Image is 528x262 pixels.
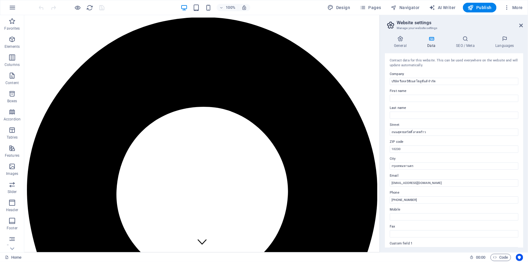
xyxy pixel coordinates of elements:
[504,5,523,11] span: More
[390,155,518,162] label: City
[390,87,518,95] label: First name
[7,226,18,231] p: Footer
[397,20,523,25] h2: Website settings
[5,44,20,49] p: Elements
[360,5,381,11] span: Pages
[325,3,353,12] button: Design
[390,172,518,179] label: Email
[7,244,18,249] p: Forms
[390,70,518,78] label: Company
[6,208,18,212] p: Header
[87,4,93,11] i: Reload page
[463,3,497,12] button: Publish
[6,171,18,176] p: Images
[427,3,458,12] button: AI Writer
[390,58,518,68] div: Contact data for this website. This can be used everywhere on the website and will update automat...
[4,26,20,31] p: Favorites
[516,254,523,261] button: Usercentrics
[397,25,511,31] h3: Manage your website settings
[391,5,420,11] span: Navigator
[7,99,17,103] p: Boxes
[226,4,235,11] h6: 100%
[5,254,21,261] a: Click to cancel selection. Double-click to open Pages
[476,254,485,261] span: 00 00
[325,3,353,12] div: Design (Ctrl+Alt+Y)
[390,121,518,129] label: Street
[470,254,486,261] h6: Session time
[5,80,19,85] p: Content
[429,5,456,11] span: AI Writer
[390,223,518,230] label: Fax
[5,62,20,67] p: Columns
[390,104,518,112] label: Last name
[390,206,518,213] label: Mobile
[390,240,518,247] label: Custom field 1
[217,4,238,11] button: 100%
[418,36,447,48] h4: Data
[7,135,18,140] p: Tables
[389,3,422,12] button: Navigator
[390,138,518,146] label: ZIP code
[8,189,17,194] p: Slider
[86,4,93,11] button: reload
[468,5,492,11] span: Publish
[447,36,486,48] h4: SEO / Meta
[5,153,19,158] p: Features
[357,3,383,12] button: Pages
[480,255,481,260] span: :
[501,3,525,12] button: More
[241,5,247,10] i: On resize automatically adjust zoom level to fit chosen device.
[490,254,511,261] button: Code
[4,117,21,122] p: Accordion
[390,189,518,196] label: Phone
[486,36,523,48] h4: Languages
[493,254,508,261] span: Code
[328,5,350,11] span: Design
[385,36,418,48] h4: General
